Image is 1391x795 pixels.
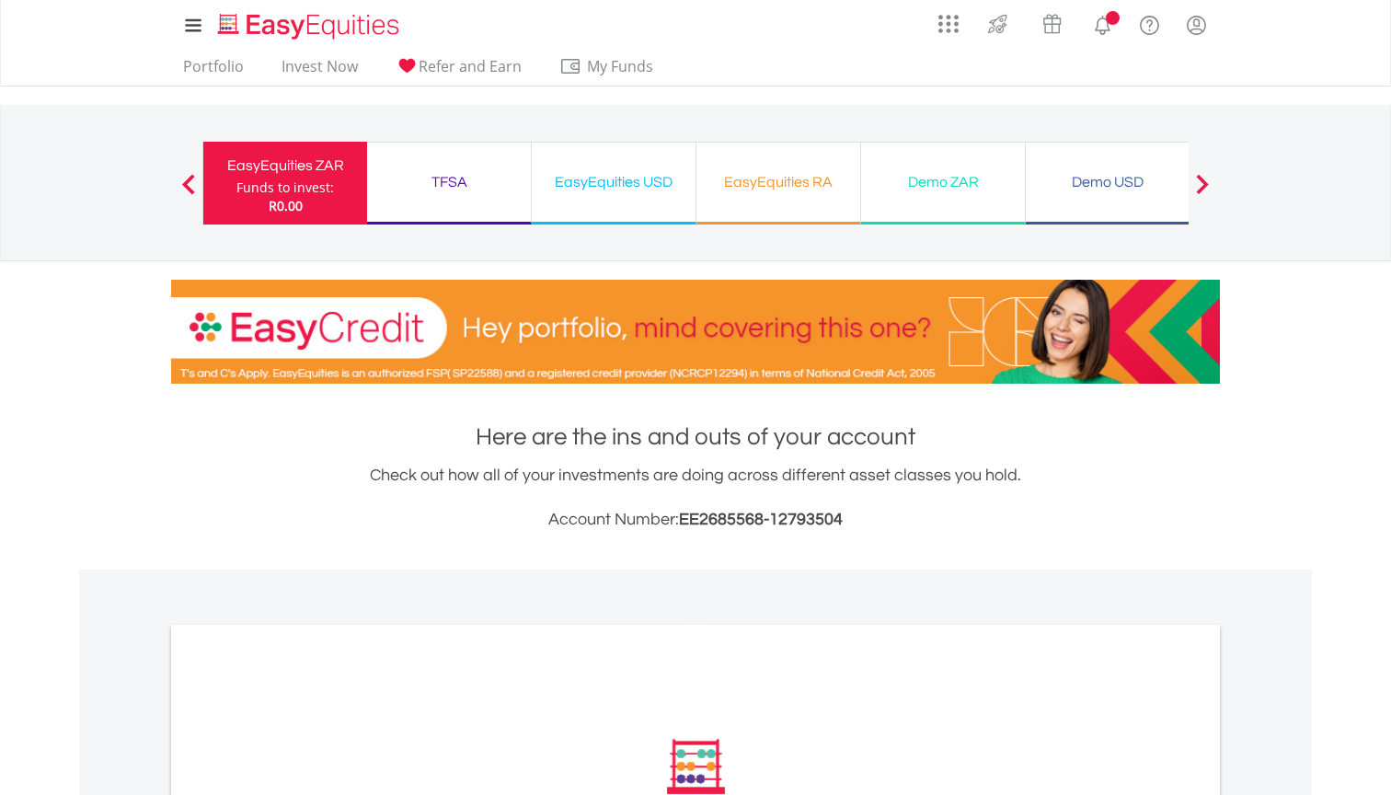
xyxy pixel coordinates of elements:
[1079,5,1126,41] a: Notifications
[171,463,1220,533] div: Check out how all of your investments are doing across different asset classes you hold.
[269,197,303,214] span: R0.00
[171,280,1220,384] img: EasyCredit Promotion Banner
[214,11,407,41] img: EasyEquities_Logo.png
[236,179,334,197] div: Funds to invest:
[872,169,1014,195] div: Demo ZAR
[1173,5,1220,45] a: My Profile
[679,511,843,528] span: EE2685568-12793504
[559,54,680,78] span: My Funds
[1037,169,1178,195] div: Demo USD
[171,507,1220,533] h3: Account Number:
[707,169,849,195] div: EasyEquities RA
[419,56,522,76] span: Refer and Earn
[926,5,971,34] a: AppsGrid
[388,57,529,86] a: Refer and Earn
[171,421,1220,454] h1: Here are the ins and outs of your account
[214,153,356,179] div: EasyEquities ZAR
[1126,5,1173,41] a: FAQ's and Support
[1025,5,1079,39] a: Vouchers
[983,9,1013,39] img: thrive-v2.svg
[938,14,959,34] img: grid-menu-icon.svg
[170,183,207,202] button: Previous
[543,169,684,195] div: EasyEquities USD
[211,5,407,41] a: Home page
[378,169,520,195] div: TFSA
[176,57,251,86] a: Portfolio
[274,57,365,86] a: Invest Now
[1037,9,1067,39] img: vouchers-v2.svg
[1184,183,1221,202] button: Next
